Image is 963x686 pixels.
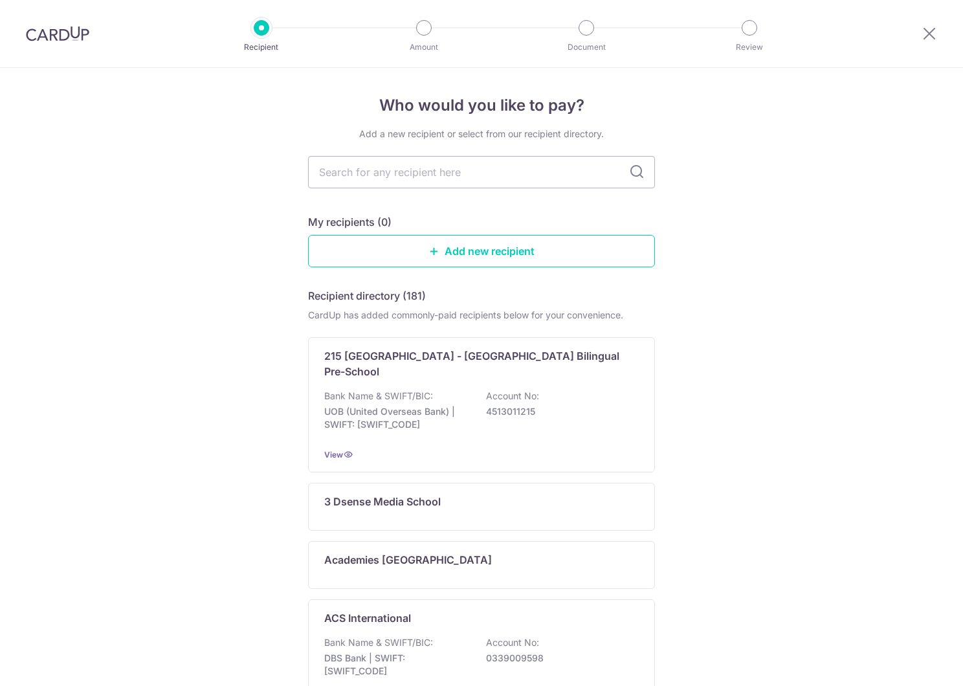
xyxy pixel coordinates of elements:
h4: Who would you like to pay? [308,94,655,117]
img: CardUp [26,26,89,41]
p: Review [702,41,797,54]
p: Account No: [486,390,539,403]
h5: My recipients (0) [308,214,392,230]
p: 0339009598 [486,652,631,665]
iframe: Opens a widget where you can find more information [880,647,950,680]
a: View [324,450,343,459]
p: 215 [GEOGRAPHIC_DATA] - [GEOGRAPHIC_DATA] Bilingual Pre-School [324,348,623,379]
input: Search for any recipient here [308,156,655,188]
p: Academies [GEOGRAPHIC_DATA] [324,552,492,568]
p: Recipient [214,41,309,54]
div: CardUp has added commonly-paid recipients below for your convenience. [308,309,655,322]
p: Bank Name & SWIFT/BIC: [324,390,433,403]
p: UOB (United Overseas Bank) | SWIFT: [SWIFT_CODE] [324,405,469,431]
p: Bank Name & SWIFT/BIC: [324,636,433,649]
p: Document [538,41,634,54]
p: 3 Dsense Media School [324,494,441,509]
h5: Recipient directory (181) [308,288,426,304]
div: Add a new recipient or select from our recipient directory. [308,127,655,140]
p: DBS Bank | SWIFT: [SWIFT_CODE] [324,652,469,678]
p: ACS International [324,610,411,626]
p: Amount [376,41,472,54]
a: Add new recipient [308,235,655,267]
p: Account No: [486,636,539,649]
p: 4513011215 [486,405,631,418]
